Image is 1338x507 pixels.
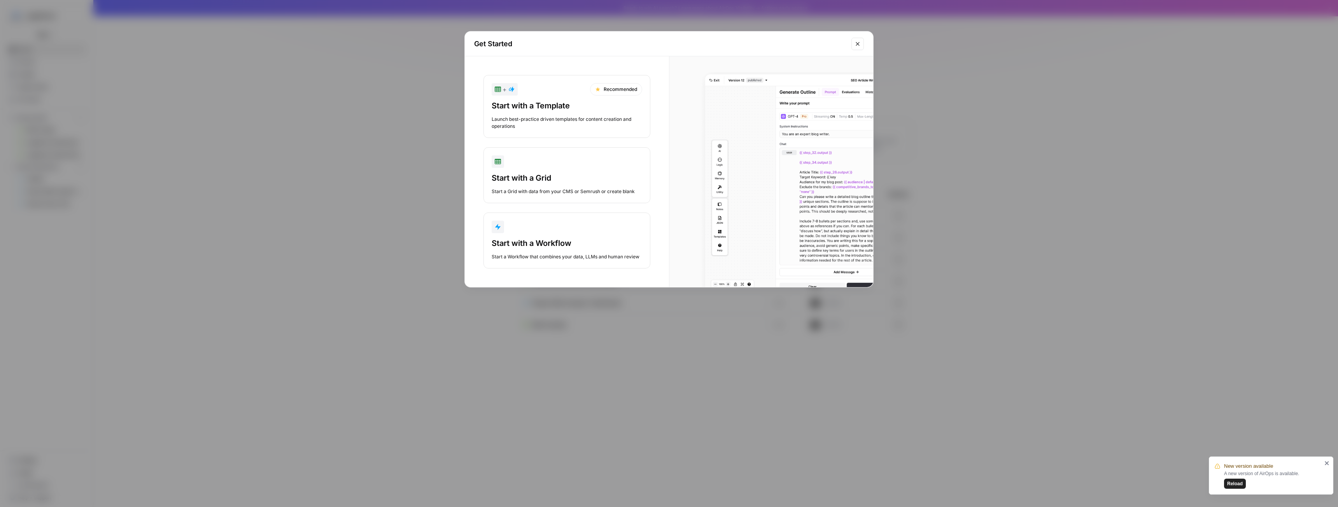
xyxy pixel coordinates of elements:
h2: Get Started [474,38,847,49]
div: Launch best-practice driven templates for content creation and operations [492,116,642,130]
div: Start with a Grid [492,172,642,183]
button: Start with a WorkflowStart a Workflow that combines your data, LLMs and human review [483,213,650,268]
span: New version available [1224,462,1273,470]
div: + [495,85,515,94]
span: Reload [1227,480,1243,487]
button: close [1324,460,1330,466]
div: Start a Grid with data from your CMS or Semrush or create blank [492,188,642,195]
div: Start a Workflow that combines your data, LLMs and human review [492,253,642,260]
div: Start with a Template [492,100,642,111]
div: A new version of AirOps is available. [1224,470,1322,489]
button: Close modal [851,38,864,50]
button: Start with a GridStart a Grid with data from your CMS or Semrush or create blank [483,147,650,203]
button: Reload [1224,479,1246,489]
div: Start with a Workflow [492,238,642,249]
button: +RecommendedStart with a TemplateLaunch best-practice driven templates for content creation and o... [483,75,650,138]
div: Recommended [590,83,642,96]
